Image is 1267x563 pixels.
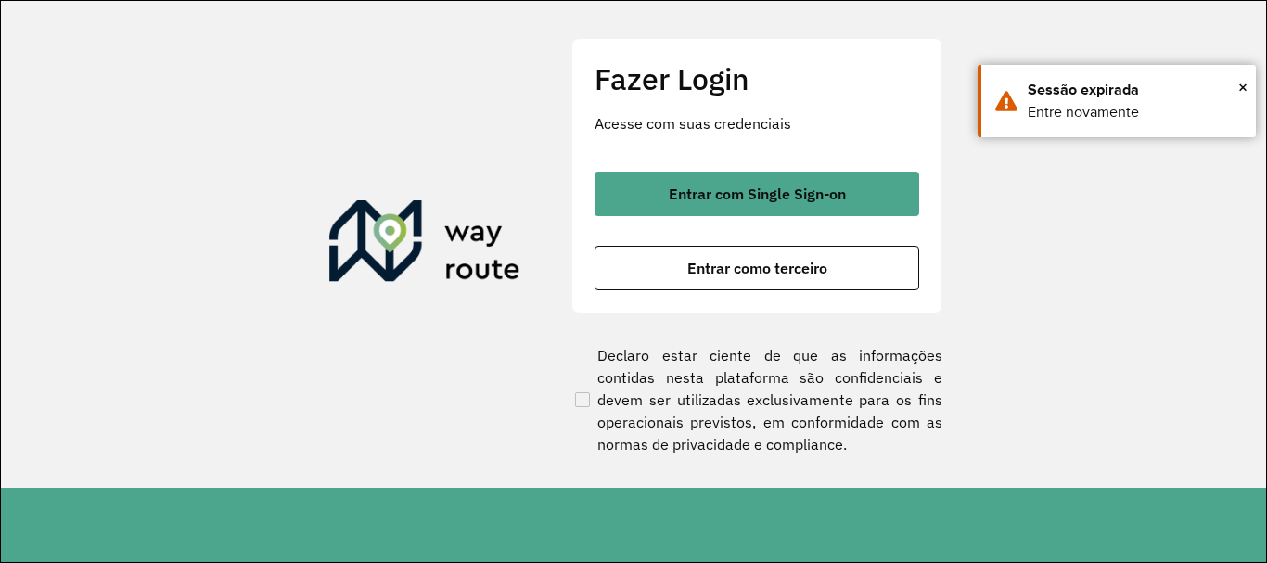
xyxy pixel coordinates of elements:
p: Acesse com suas credenciais [595,112,919,134]
button: button [595,172,919,216]
span: × [1238,73,1248,101]
div: Sessão expirada [1028,79,1242,101]
button: button [595,246,919,290]
h2: Fazer Login [595,61,919,96]
button: Close [1238,73,1248,101]
span: Entrar como terceiro [687,261,827,275]
img: Roteirizador AmbevTech [329,200,520,289]
label: Declaro estar ciente de que as informações contidas nesta plataforma são confidenciais e devem se... [571,344,942,455]
div: Entre novamente [1028,101,1242,123]
span: Entrar com Single Sign-on [669,186,846,201]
